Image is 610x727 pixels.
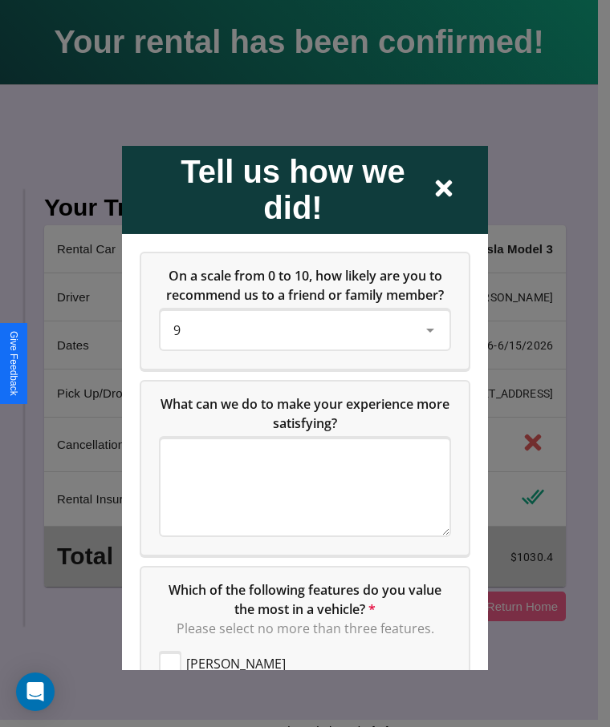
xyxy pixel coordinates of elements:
span: What can we do to make your experience more satisfying? [161,394,453,431]
div: Give Feedback [8,331,19,396]
span: Please select no more than three features. [177,619,434,636]
span: Which of the following features do you value the most in a vehicle? [169,580,445,617]
div: On a scale from 0 to 10, how likely are you to recommend us to a friend or family member? [161,310,449,349]
span: On a scale from 0 to 10, how likely are you to recommend us to a friend or family member? [166,266,445,303]
h5: On a scale from 0 to 10, how likely are you to recommend us to a friend or family member? [161,265,449,304]
span: [PERSON_NAME] [186,653,286,672]
span: 9 [173,321,181,338]
div: Open Intercom Messenger [16,672,55,711]
h2: Tell us how we did! [154,153,432,225]
div: On a scale from 0 to 10, how likely are you to recommend us to a friend or family member? [141,252,469,368]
